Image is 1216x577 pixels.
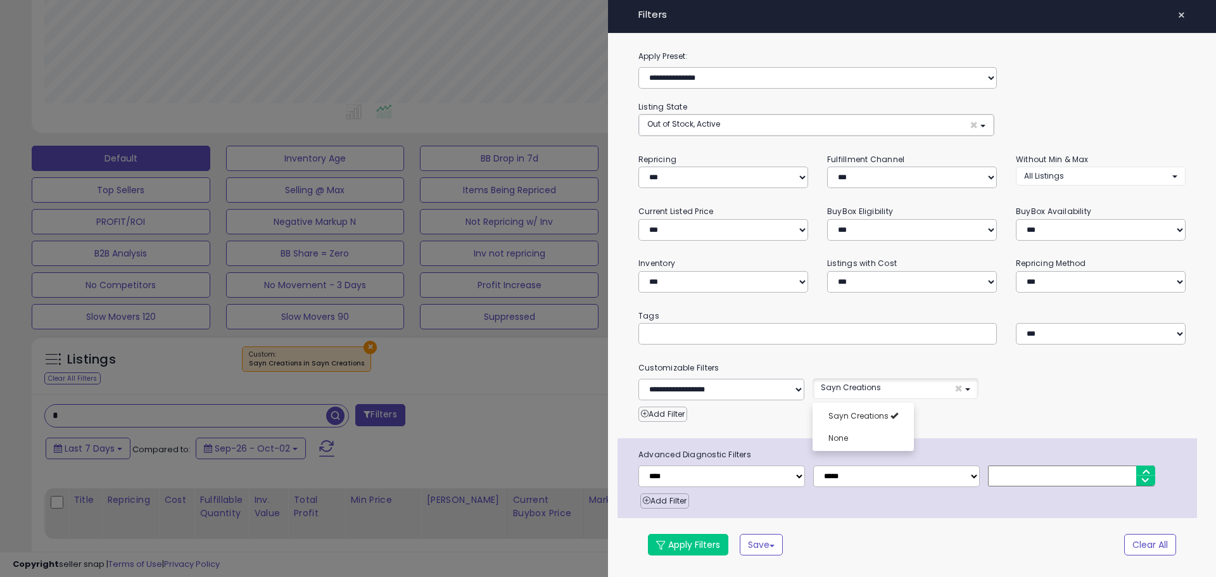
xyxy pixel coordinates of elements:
small: Tags [629,309,1195,323]
small: Listing State [638,101,687,112]
small: Repricing Method [1016,258,1086,269]
button: Add Filter [640,493,689,509]
span: Advanced Diagnostic Filters [629,448,1197,462]
span: × [970,118,978,132]
button: Out of Stock, Active × [639,115,994,136]
small: Inventory [638,258,675,269]
small: Repricing [638,154,676,165]
small: Fulfillment Channel [827,154,904,165]
button: Add Filter [638,407,687,422]
button: Sayn Creations × [813,378,978,399]
h4: Filters [638,10,1186,20]
small: Without Min & Max [1016,154,1089,165]
small: Listings with Cost [827,258,897,269]
small: BuyBox Availability [1016,206,1091,217]
span: Sayn Creations [828,410,889,421]
span: × [954,382,963,395]
small: BuyBox Eligibility [827,206,893,217]
button: Save [740,534,783,555]
button: Clear All [1124,534,1176,555]
span: None [828,433,848,443]
small: Customizable Filters [629,361,1195,375]
button: Apply Filters [648,534,728,555]
button: × [1172,6,1191,24]
span: All Listings [1024,170,1064,181]
small: Current Listed Price [638,206,713,217]
span: Out of Stock, Active [647,118,720,129]
button: All Listings [1016,167,1186,185]
span: × [1177,6,1186,24]
span: Sayn Creations [821,382,881,393]
label: Apply Preset: [629,49,1195,63]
